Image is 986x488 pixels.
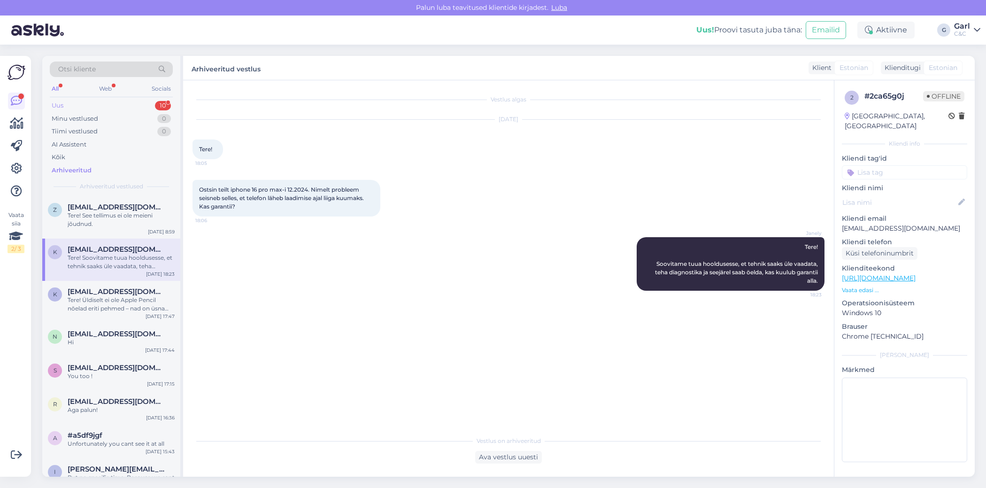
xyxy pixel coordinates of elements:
[54,468,56,475] span: i
[199,146,212,153] span: Tere!
[52,153,65,162] div: Kõik
[195,217,231,224] span: 18:06
[148,228,175,235] div: [DATE] 8:59
[80,182,143,191] span: Arhiveeritud vestlused
[68,406,175,414] div: Aga palun!
[155,101,171,110] div: 10
[696,24,802,36] div: Proovi tasuta juba täna:
[53,291,57,298] span: K
[857,22,915,39] div: Aktiivne
[52,127,98,136] div: Tiimi vestlused
[50,83,61,95] div: All
[842,332,967,341] p: Chrome [TECHNICAL_ID]
[53,333,57,340] span: n
[842,139,967,148] div: Kliendi info
[937,23,950,37] div: G
[842,154,967,163] p: Kliendi tag'id
[954,23,980,38] a: GarlC&C
[146,414,175,421] div: [DATE] 16:36
[68,364,165,372] span: smritydolly07@gmail.com
[929,63,957,73] span: Estonian
[806,21,846,39] button: Emailid
[548,3,570,12] span: Luba
[68,330,165,338] span: noman.faried@gmail.com
[193,115,824,124] div: [DATE]
[68,440,175,448] div: Unfortunately you cant see it at all
[840,63,868,73] span: Estonian
[53,206,57,213] span: z
[146,448,175,455] div: [DATE] 15:43
[8,63,25,81] img: Askly Logo
[696,25,714,34] b: Uus!
[842,308,967,318] p: Windows 10
[842,214,967,224] p: Kliendi email
[146,271,175,278] div: [DATE] 18:23
[52,101,63,110] div: Uus
[54,367,57,374] span: s
[475,451,542,464] div: Ava vestlus uuesti
[53,401,57,408] span: r
[842,351,967,359] div: [PERSON_NAME]
[655,243,819,284] span: Tere! Soovitame tuua hooldusesse, et tehnik saaks üle vaadata, teha diagnostika ja seejärel saab ...
[53,248,57,256] span: k
[150,83,173,95] div: Socials
[68,431,102,440] span: #a5df9jgf
[68,338,175,347] div: Hi
[192,62,261,74] label: Arhiveeritud vestlus
[97,83,114,95] div: Web
[786,291,822,298] span: 18:23
[68,372,175,380] div: You too !
[864,91,923,102] div: # 2ca65g0j
[842,322,967,332] p: Brauser
[842,263,967,273] p: Klienditeekond
[881,63,921,73] div: Klienditugi
[842,286,967,294] p: Vaata edasi ...
[145,347,175,354] div: [DATE] 17:44
[68,287,165,296] span: Kristiine456@icloud.com
[845,111,948,131] div: [GEOGRAPHIC_DATA], [GEOGRAPHIC_DATA]
[52,166,92,175] div: Arhiveeritud
[53,434,57,442] span: a
[842,197,956,208] input: Lisa nimi
[146,313,175,320] div: [DATE] 17:47
[842,237,967,247] p: Kliendi telefon
[842,274,916,282] a: [URL][DOMAIN_NAME]
[68,245,165,254] span: kert_jarvis@hotmail.com
[477,437,541,445] span: Vestlus on arhiveeritud
[68,465,165,473] span: ilya.alesker@gmail.com
[58,64,96,74] span: Otsi kliente
[52,114,98,124] div: Minu vestlused
[68,296,175,313] div: Tere! Üldiselt ei ole Apple Pencil nõelad eriti pehmed – nad on üsna tugevad, kuid plastikust/TPU...
[786,230,822,237] span: Janely
[68,211,175,228] div: Tere! See tellimus ei ole meieni jõudnud.
[842,183,967,193] p: Kliendi nimi
[157,114,171,124] div: 0
[842,365,967,375] p: Märkmed
[954,30,970,38] div: C&C
[199,186,365,210] span: Ostsin teilt iphone 16 pro max-i 12.2024. Nimelt probleem seisneb selles, et telefon läheb laadim...
[68,203,165,211] span: zze6ra@gmaol.com
[52,140,86,149] div: AI Assistent
[850,94,854,101] span: 2
[193,95,824,104] div: Vestlus algas
[68,254,175,271] div: Tere! Soovitame tuua hooldusesse, et tehnik saaks üle vaadata, teha diagnostika ja seejärel saab ...
[147,380,175,387] div: [DATE] 17:15
[8,245,24,253] div: 2 / 3
[842,247,917,260] div: Küsi telefoninumbrit
[842,165,967,179] input: Lisa tag
[8,211,24,253] div: Vaata siia
[954,23,970,30] div: Garl
[68,397,165,406] span: remo.reinsalu@hotmail.com
[842,298,967,308] p: Operatsioonisüsteem
[923,91,964,101] span: Offline
[157,127,171,136] div: 0
[195,160,231,167] span: 18:05
[809,63,832,73] div: Klient
[842,224,967,233] p: [EMAIL_ADDRESS][DOMAIN_NAME]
